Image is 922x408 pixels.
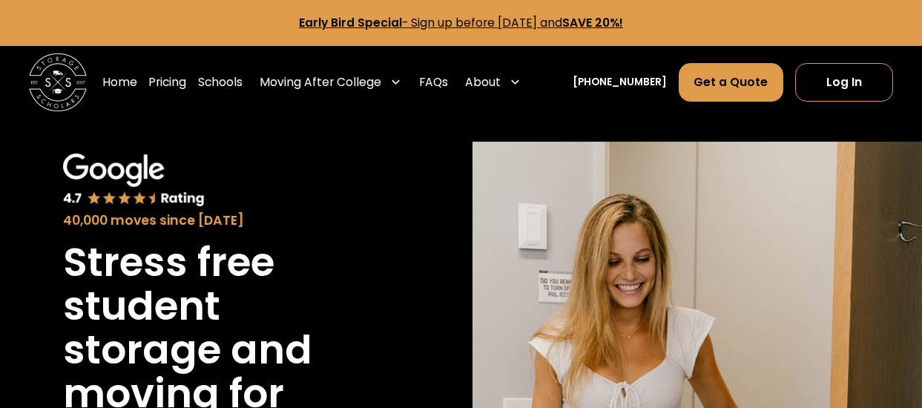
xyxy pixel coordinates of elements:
a: [PHONE_NUMBER] [573,75,667,90]
a: Log In [795,63,894,102]
img: Google 4.7 star rating [63,154,205,208]
a: Schools [198,62,243,103]
div: Moving After College [260,73,381,91]
a: Pricing [148,62,186,103]
a: Get a Quote [679,63,783,102]
img: Storage Scholars main logo [29,53,87,111]
div: 40,000 moves since [DATE] [63,211,386,230]
a: Early Bird Special- Sign up before [DATE] andSAVE 20%! [299,15,623,30]
a: FAQs [419,62,448,103]
a: Home [102,62,137,103]
div: About [465,73,501,91]
strong: Early Bird Special [299,15,402,30]
strong: SAVE 20%! [562,15,623,30]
